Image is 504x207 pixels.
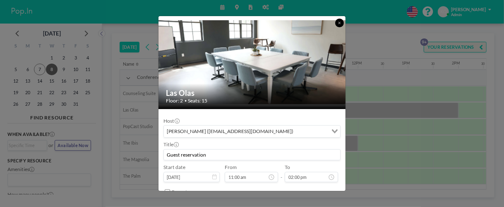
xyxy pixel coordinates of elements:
[185,98,187,103] span: •
[163,164,185,170] label: Start date
[281,167,282,180] span: -
[188,98,207,104] span: Seats: 15
[295,127,327,136] input: Search for option
[166,127,295,136] span: [PERSON_NAME] ([EMAIL_ADDRESS][DOMAIN_NAME])
[285,164,290,170] label: To
[225,164,237,170] label: From
[166,98,183,104] span: Floor: 2
[163,118,179,124] label: Host
[172,189,187,195] label: Repeat
[164,150,341,160] input: (No title)
[166,88,339,98] h2: Las Olas
[158,20,347,105] img: 537.png
[163,141,178,148] label: Title
[164,126,341,137] div: Search for option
